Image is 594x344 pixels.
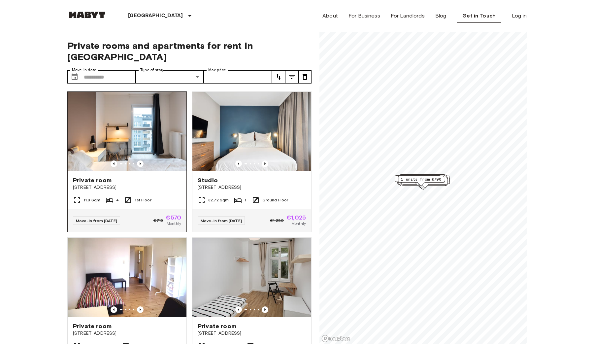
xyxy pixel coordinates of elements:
[116,197,119,203] span: 4
[291,221,306,226] span: Monthly
[167,221,181,226] span: Monthly
[272,70,285,84] button: tune
[298,70,312,84] button: tune
[153,218,163,224] span: €715
[201,218,242,223] span: Move-in from [DATE]
[262,160,268,167] button: Previous image
[262,197,288,203] span: Ground Floor
[398,176,447,186] div: Map marker
[262,306,268,313] button: Previous image
[401,177,450,188] div: Map marker
[137,306,144,313] button: Previous image
[128,12,183,20] p: [GEOGRAPHIC_DATA]
[111,306,117,313] button: Previous image
[68,238,186,317] img: Marketing picture of unit DE-01-029-04M
[68,70,81,84] button: Choose date
[235,306,242,313] button: Previous image
[192,238,311,317] img: Marketing picture of unit DE-01-233-02M
[286,215,306,221] span: €1,025
[398,176,444,186] div: Map marker
[198,184,306,191] span: [STREET_ADDRESS]
[67,40,312,62] span: Private rooms and apartments for rent in [GEOGRAPHIC_DATA]
[198,322,236,330] span: Private room
[72,67,96,73] label: Move-in date
[76,218,117,223] span: Move-in from [DATE]
[192,91,312,232] a: Marketing picture of unit DE-01-481-006-01Previous imagePrevious imageStudio[STREET_ADDRESS]32.72...
[67,12,107,18] img: Habyt
[73,330,181,337] span: [STREET_ADDRESS]
[398,176,438,182] span: 1 units from €485
[198,176,218,184] span: Studio
[401,176,441,182] span: 1 units from €790
[399,175,445,185] div: Map marker
[208,67,226,73] label: Max price
[399,175,445,185] div: Map marker
[245,197,246,203] span: 1
[83,197,100,203] span: 11.3 Sqm
[399,174,445,185] div: Map marker
[137,160,144,167] button: Previous image
[73,176,112,184] span: Private room
[166,215,181,221] span: €570
[198,330,306,337] span: [STREET_ADDRESS]
[391,12,425,20] a: For Landlords
[285,70,298,84] button: tune
[402,175,443,181] span: 8 units from €540
[321,335,350,342] a: Mapbox logo
[435,12,446,20] a: Blog
[270,218,284,224] span: €1,280
[348,12,380,20] a: For Business
[67,91,187,232] a: Marketing picture of unit DE-01-12-003-01QPrevious imagePrevious imagePrivate room[STREET_ADDRESS...
[208,197,229,203] span: 32.72 Sqm
[405,178,445,184] span: 1 units from €495
[111,160,117,167] button: Previous image
[398,175,446,185] div: Map marker
[73,184,181,191] span: [STREET_ADDRESS]
[135,197,151,203] span: 1st Floor
[140,67,163,73] label: Type of stay
[235,160,242,167] button: Previous image
[322,12,338,20] a: About
[395,175,441,186] div: Map marker
[457,9,501,23] a: Get in Touch
[68,92,186,171] img: Marketing picture of unit DE-01-12-003-01Q
[73,322,112,330] span: Private room
[192,92,311,171] img: Marketing picture of unit DE-01-481-006-01
[512,12,527,20] a: Log in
